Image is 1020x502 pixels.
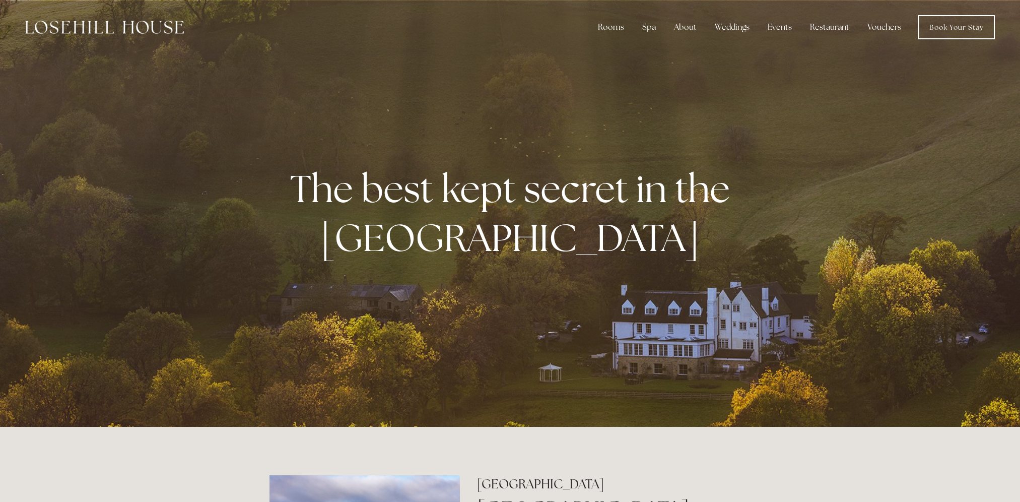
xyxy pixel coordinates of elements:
[707,17,758,37] div: Weddings
[760,17,800,37] div: Events
[290,164,738,263] strong: The best kept secret in the [GEOGRAPHIC_DATA]
[25,21,184,34] img: Losehill House
[634,17,664,37] div: Spa
[477,475,751,493] h2: [GEOGRAPHIC_DATA]
[802,17,857,37] div: Restaurant
[859,17,909,37] a: Vouchers
[590,17,632,37] div: Rooms
[918,15,995,39] a: Book Your Stay
[666,17,705,37] div: About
